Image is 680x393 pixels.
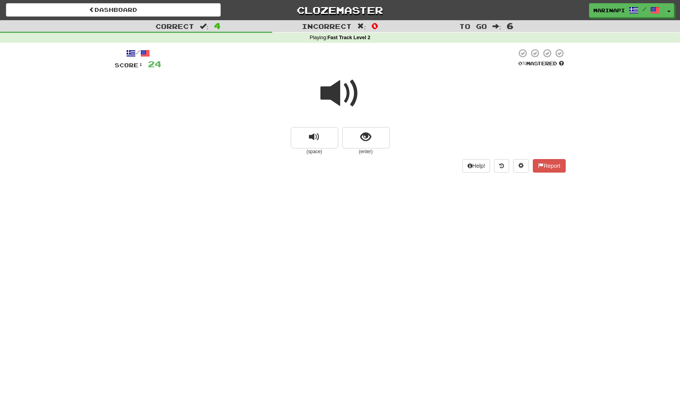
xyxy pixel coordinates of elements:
strong: Fast Track Level 2 [328,35,371,40]
a: marinapi / [589,3,664,17]
span: 0 % [518,60,526,66]
small: (enter) [342,148,390,155]
div: / [115,48,161,58]
span: To go [459,22,487,30]
button: Round history (alt+y) [494,159,509,173]
span: Score: [115,62,143,68]
span: 0 [371,21,378,30]
button: show sentence [342,127,390,148]
span: : [200,23,208,30]
a: Dashboard [6,3,221,17]
button: Help! [462,159,491,173]
span: Incorrect [302,22,352,30]
span: Correct [155,22,194,30]
span: 4 [214,21,221,30]
button: Report [533,159,565,173]
span: 6 [507,21,513,30]
div: Mastered [517,60,566,67]
span: / [642,6,646,12]
span: 24 [148,59,161,69]
span: marinapi [593,7,625,14]
button: replay audio [291,127,338,148]
span: : [357,23,366,30]
span: : [492,23,501,30]
a: Clozemaster [233,3,447,17]
small: (space) [291,148,338,155]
